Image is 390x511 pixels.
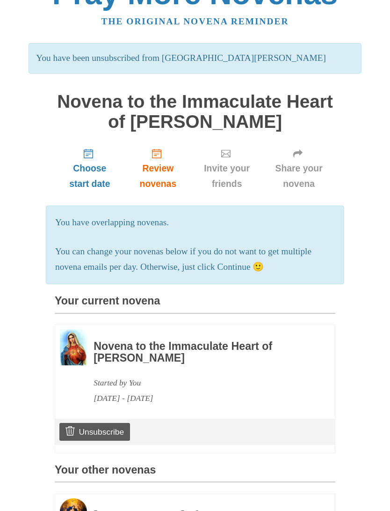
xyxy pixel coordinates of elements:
a: Review novenas [125,141,191,197]
div: [DATE] - [DATE] [94,391,310,406]
h3: Novena to the Immaculate Heart of [PERSON_NAME] [94,341,310,364]
a: The original novena reminder [101,16,289,26]
h3: Your current novena [55,295,335,313]
span: Share your novena [272,161,326,192]
span: Invite your friends [201,161,253,192]
img: Novena image [60,329,87,365]
p: You have overlapping novenas. [55,215,335,230]
a: Unsubscribe [59,423,130,441]
p: You can change your novenas below if you do not want to get multiple novena emails per day. Other... [55,244,335,275]
h1: Novena to the Immaculate Heart of [PERSON_NAME] [55,92,335,132]
span: Review novenas [134,161,182,192]
a: Share your novena [262,141,335,197]
h3: Your other novenas [55,464,335,482]
span: Choose start date [64,161,116,192]
div: Started by You [94,375,310,391]
a: Invite your friends [191,141,262,197]
p: You have been unsubscribed from [GEOGRAPHIC_DATA][PERSON_NAME] [29,43,361,74]
a: Choose start date [55,141,125,197]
